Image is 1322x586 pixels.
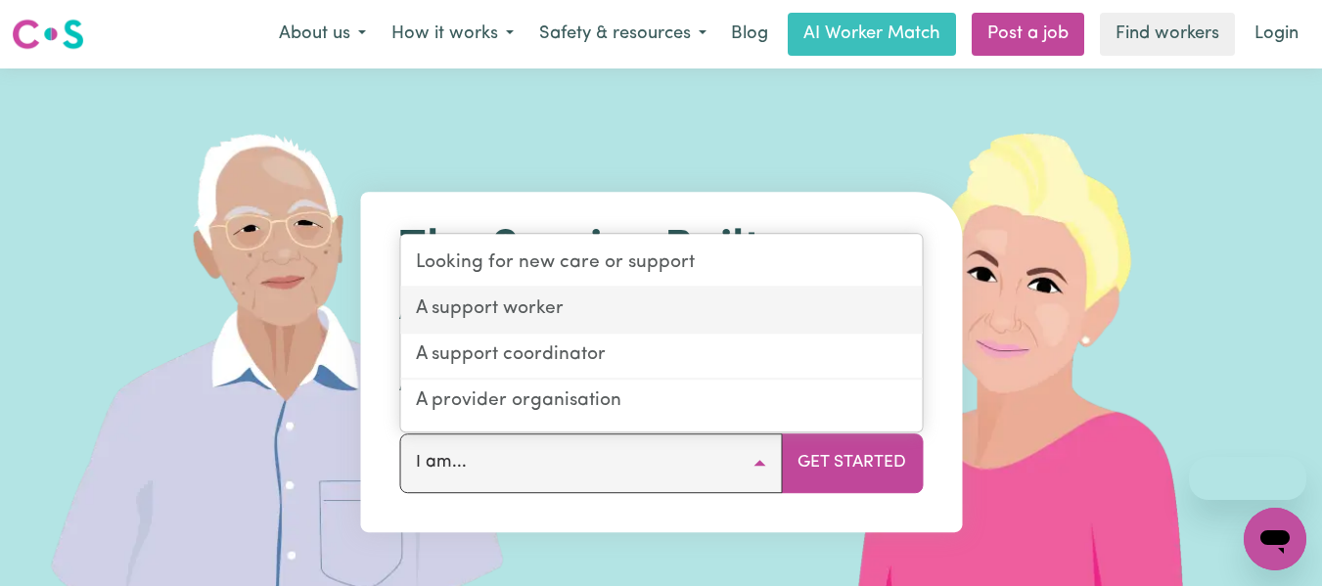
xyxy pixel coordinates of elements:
[1244,508,1306,570] iframe: Button to launch messaging window
[266,14,379,55] button: About us
[1189,457,1306,500] iframe: Message from company
[399,433,782,492] button: I am...
[379,14,526,55] button: How it works
[526,14,719,55] button: Safety & resources
[972,13,1084,56] a: Post a job
[400,380,922,424] a: A provider organisation
[400,288,922,334] a: A support worker
[400,334,922,380] a: A support coordinator
[1243,13,1310,56] a: Login
[12,12,84,57] a: Careseekers logo
[399,234,923,432] div: I am...
[781,433,923,492] button: Get Started
[399,223,923,336] h1: The Service Built Around You
[719,13,780,56] a: Blog
[400,243,922,289] a: Looking for new care or support
[1100,13,1235,56] a: Find workers
[12,17,84,52] img: Careseekers logo
[788,13,956,56] a: AI Worker Match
